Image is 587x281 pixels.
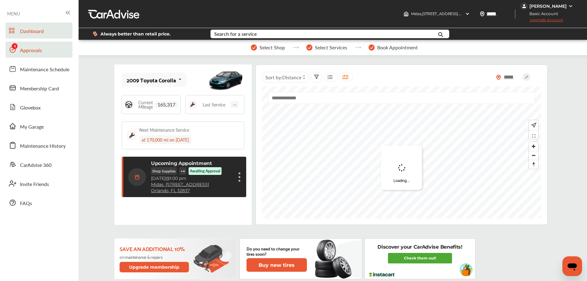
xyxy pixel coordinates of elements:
a: Check them out! [388,253,452,263]
span: Distance [282,74,301,81]
span: Dashboard [20,27,44,35]
span: My Garage [20,123,44,131]
a: Invite Friends [6,176,72,192]
p: Awaiting Approval [190,168,220,174]
a: CarAdvise 360 [6,156,72,172]
span: Maintenance History [20,142,66,150]
div: Search for a service [214,31,257,36]
p: Shop Supplies [151,167,177,175]
a: Dashboard [6,23,72,39]
span: Last Service [203,102,225,107]
a: Maintenance History [6,137,72,153]
img: stepper-checkmark.b5569197.svg [306,44,312,51]
button: Zoom in [529,142,538,151]
img: mobile_5343_st0640_046.jpg [207,66,244,94]
img: stepper-checkmark.b5569197.svg [251,44,257,51]
img: location_vector.a44bc228.svg [480,11,485,16]
img: instacart-vehicle.0979a191.svg [459,263,473,276]
img: new-tire.a0c7fe23.svg [314,237,355,281]
button: Zoom out [529,151,538,160]
img: recenter.ce011a49.svg [530,122,536,129]
a: Midas ,[STREET_ADDRESS] [151,182,209,187]
button: Buy new tires [247,258,307,272]
img: update-membership.81812027.svg [194,245,232,273]
div: Loading... [381,146,422,190]
img: maintenance_logo [188,100,197,109]
span: [DATE] [151,176,165,181]
p: Do you need to change your tires soon? [247,246,307,256]
a: Approvals [6,42,72,58]
img: stepper-arrow.e24c07c6.svg [292,46,299,49]
img: location_vector_orange.38f05af8.svg [496,75,501,80]
img: maintenance_logo [127,130,137,140]
span: Sort by : [265,74,301,81]
img: stepper-arrow.e24c07c6.svg [355,46,361,49]
a: Membership Card [6,80,72,96]
a: Glovebox [6,99,72,115]
span: Approvals [20,47,42,55]
img: jVpblrzwTbfkPYzPPzSLxeg0AAAAASUVORK5CYII= [520,2,528,10]
canvas: Map [262,86,541,218]
span: Current Mileage [136,100,155,109]
span: Select Shop [259,45,285,50]
a: Buy new tires [247,258,308,272]
span: 1:00 pm [170,176,186,181]
span: Basic Account [521,10,563,17]
span: Invite Friends [20,180,49,188]
p: + 4 [179,167,186,175]
button: Upgrade membership [120,262,189,272]
a: FAQs [6,195,72,211]
span: Midas , [STREET_ADDRESS] Orlando , FL 32837 [411,11,490,16]
span: Maintenance Schedule [20,66,69,74]
iframe: Button to launch messaging window [562,256,582,276]
img: instacart-logo.217963cc.svg [368,272,396,277]
img: calendar-icon.35d1de04.svg [128,168,146,186]
span: 165,317 [155,101,178,108]
span: MENU [7,11,20,16]
span: Membership Card [20,85,59,93]
div: 2009 Toyota Corolla [127,77,176,83]
p: on maintenance & repairs [120,254,190,259]
img: WGsFRI8htEPBVLJbROoPRyZpYNWhNONpIPPETTm6eUC0GeLEiAAAAAElFTkSuQmCC [568,4,573,9]
a: My Garage [6,118,72,134]
img: steering_logo [124,100,133,109]
img: stepper-checkmark.b5569197.svg [369,44,375,51]
span: Always better than retail price. [100,32,171,36]
img: header-home-logo.8d720a4f.svg [404,11,409,16]
img: header-divider.bc55588e.svg [515,9,516,19]
div: Next Maintenance Service [139,127,189,133]
img: dollor_label_vector.a70140d1.svg [93,31,97,36]
a: Maintenance Schedule [6,61,72,77]
span: FAQs [20,200,32,208]
p: Save an additional 10% [120,245,190,252]
div: [PERSON_NAME] [529,3,567,9]
p: Discover your CarAdvise Benefits! [377,244,462,250]
span: @ [165,176,170,181]
img: header-down-arrow.9dd2ce7d.svg [465,11,470,16]
span: Book Appointment [377,45,418,50]
a: Orlando, FL 32837 [151,188,190,193]
span: -- [230,101,239,108]
p: Upcoming Appointment [151,160,212,166]
span: Upgrade Account [520,18,563,25]
button: Reset bearing to north [529,160,538,169]
div: at 170,000 mi on [DATE] [139,135,191,144]
span: Select Services [315,45,347,50]
span: Glovebox [20,104,41,112]
span: CarAdvise 360 [20,161,51,169]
